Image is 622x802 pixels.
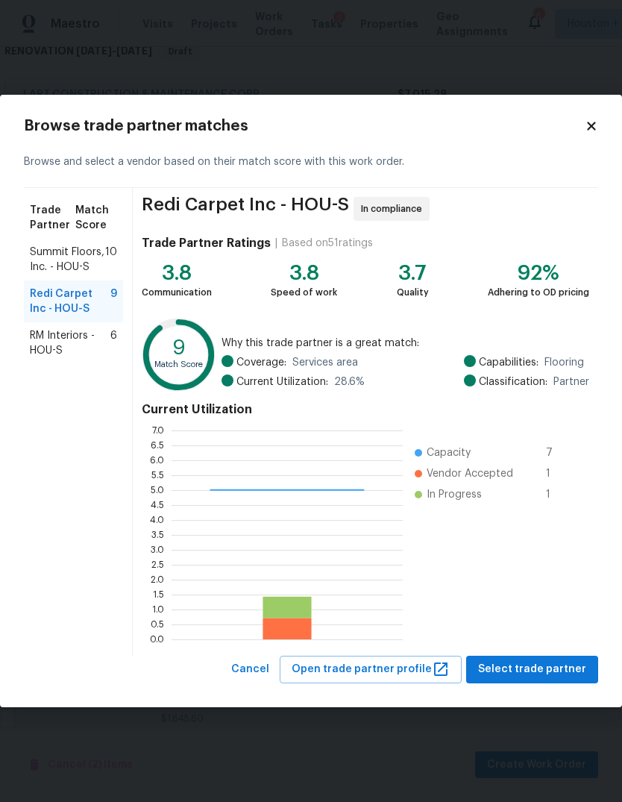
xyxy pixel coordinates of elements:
[292,660,450,679] span: Open trade partner profile
[222,336,589,351] span: Why this trade partner is a great match:
[30,245,105,275] span: Summit Floors, Inc. - HOU-S
[30,328,110,358] span: RM Interiors - HOU-S
[151,501,164,510] text: 4.5
[397,266,429,281] div: 3.7
[546,466,570,481] span: 1
[553,375,589,389] span: Partner
[397,285,429,300] div: Quality
[152,426,164,435] text: 7.0
[142,266,212,281] div: 3.8
[150,456,164,465] text: 6.0
[151,620,164,629] text: 0.5
[105,245,117,275] span: 10
[488,285,589,300] div: Adhering to OD pricing
[150,516,164,524] text: 4.0
[151,560,164,569] text: 2.5
[546,445,570,460] span: 7
[479,375,547,389] span: Classification:
[334,375,365,389] span: 28.6 %
[271,266,337,281] div: 3.8
[466,656,598,683] button: Select trade partner
[75,203,117,233] span: Match Score
[142,197,349,221] span: Redi Carpet Inc - HOU-S
[142,402,589,417] h4: Current Utilization
[150,635,164,644] text: 0.0
[24,119,585,134] h2: Browse trade partner matches
[24,137,598,188] div: Browse and select a vendor based on their match score with this work order.
[427,487,482,502] span: In Progress
[30,286,110,316] span: Redi Carpet Inc - HOU-S
[236,355,286,370] span: Coverage:
[427,445,471,460] span: Capacity
[361,201,428,216] span: In compliance
[151,545,164,554] text: 3.0
[142,236,271,251] h4: Trade Partner Ratings
[544,355,584,370] span: Flooring
[153,590,164,599] text: 1.5
[151,471,164,480] text: 5.5
[30,203,75,233] span: Trade Partner
[154,360,203,369] text: Match Score
[110,286,117,316] span: 9
[292,355,358,370] span: Services area
[152,605,164,614] text: 1.0
[151,486,164,495] text: 5.0
[478,660,586,679] span: Select trade partner
[427,466,513,481] span: Vendor Accepted
[142,285,212,300] div: Communication
[282,236,373,251] div: Based on 51 ratings
[236,375,328,389] span: Current Utilization:
[546,487,570,502] span: 1
[172,339,185,359] text: 9
[110,328,117,358] span: 6
[151,575,164,584] text: 2.0
[225,656,275,683] button: Cancel
[479,355,538,370] span: Capabilities:
[151,441,164,450] text: 6.5
[280,656,462,683] button: Open trade partner profile
[231,660,269,679] span: Cancel
[151,530,164,539] text: 3.5
[271,285,337,300] div: Speed of work
[271,236,282,251] div: |
[488,266,589,281] div: 92%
